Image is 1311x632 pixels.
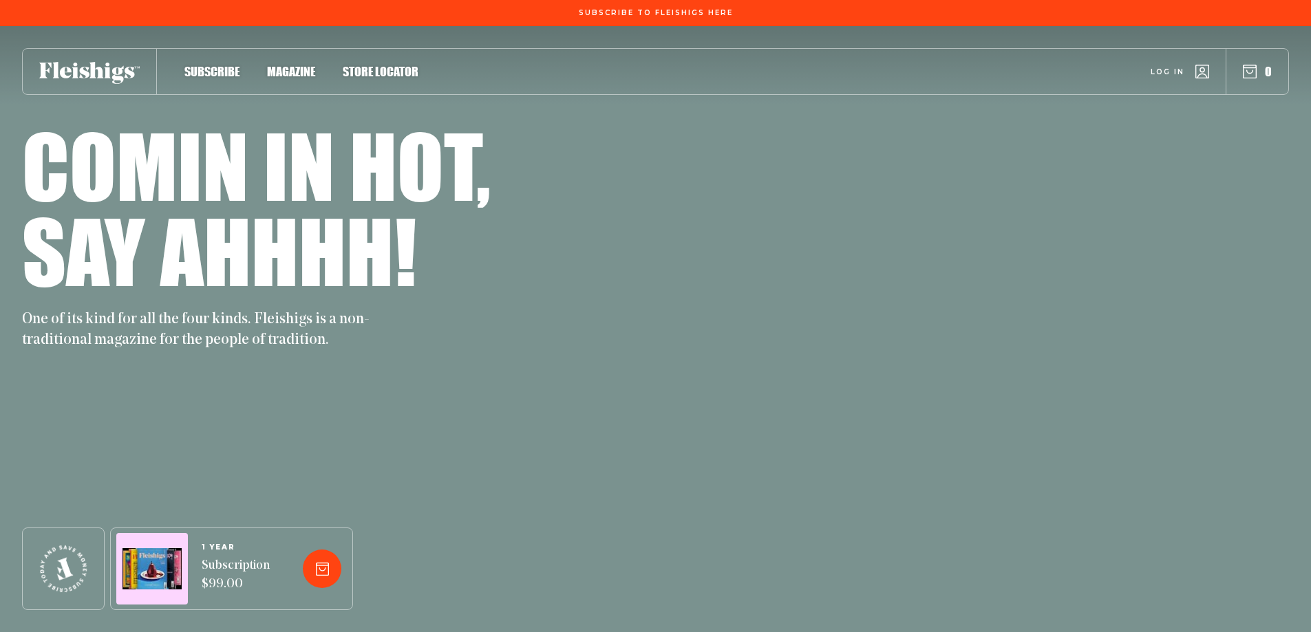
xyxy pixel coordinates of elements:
[184,64,239,79] span: Subscribe
[202,557,270,594] span: Subscription $99.00
[22,309,380,351] p: One of its kind for all the four kinds. Fleishigs is a non-traditional magazine for the people of...
[1151,65,1209,78] a: Log in
[1151,67,1184,77] span: Log in
[202,543,270,594] a: 1 YEARSubscription $99.00
[343,62,418,80] a: Store locator
[267,62,315,80] a: Magazine
[576,9,736,16] a: Subscribe To Fleishigs Here
[1243,64,1272,79] button: 0
[184,62,239,80] a: Subscribe
[22,122,491,208] h1: Comin in hot,
[579,9,733,17] span: Subscribe To Fleishigs Here
[202,543,270,552] span: 1 YEAR
[267,64,315,79] span: Magazine
[343,64,418,79] span: Store locator
[122,548,182,590] img: Magazines image
[22,208,416,293] h1: Say ahhhh!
